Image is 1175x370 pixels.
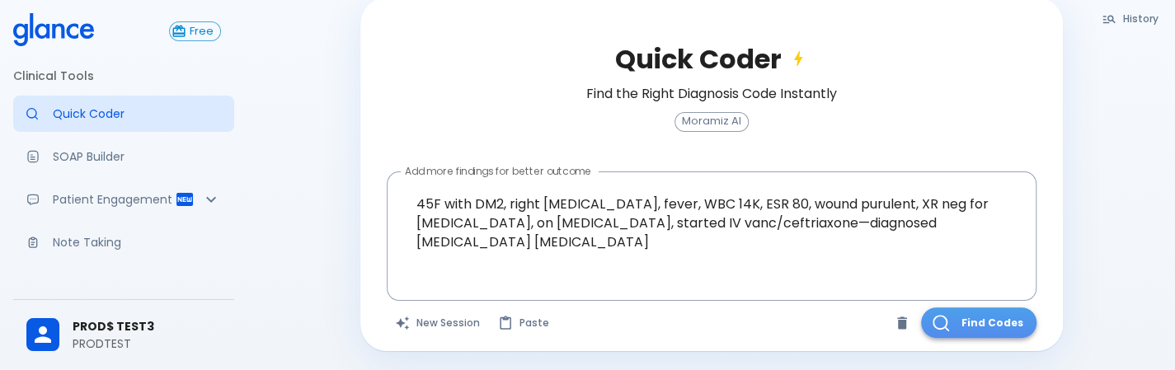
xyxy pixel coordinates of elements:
[53,191,175,208] p: Patient Engagement
[13,96,234,132] a: Moramiz: Find ICD10AM codes instantly
[53,148,221,165] p: SOAP Builder
[13,56,234,96] li: Clinical Tools
[169,21,221,41] button: Free
[73,318,221,335] span: PROD$ TEST3
[53,234,221,251] p: Note Taking
[13,307,234,363] div: PROD$ TEST3PRODTEST
[169,21,234,41] a: Click to view or change your subscription
[13,138,234,175] a: Docugen: Compose a clinical documentation in seconds
[586,82,837,105] h6: Find the Right Diagnosis Code Instantly
[398,178,1025,268] textarea: 45F with DM2, right [MEDICAL_DATA], fever, WBC 14K, ESR 80, wound purulent, XR neg for [MEDICAL_D...
[490,307,559,338] button: Paste from clipboard
[1093,7,1168,30] button: History
[73,335,221,352] p: PRODTEST
[921,307,1036,338] button: Find Codes
[675,115,748,128] span: Moramiz AI
[53,105,221,122] p: Quick Coder
[183,26,220,38] span: Free
[387,307,490,338] button: Clears all inputs and results.
[13,224,234,260] a: Advanced note-taking
[615,44,808,75] h2: Quick Coder
[890,311,914,335] button: Clear
[13,181,234,218] div: Patient Reports & Referrals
